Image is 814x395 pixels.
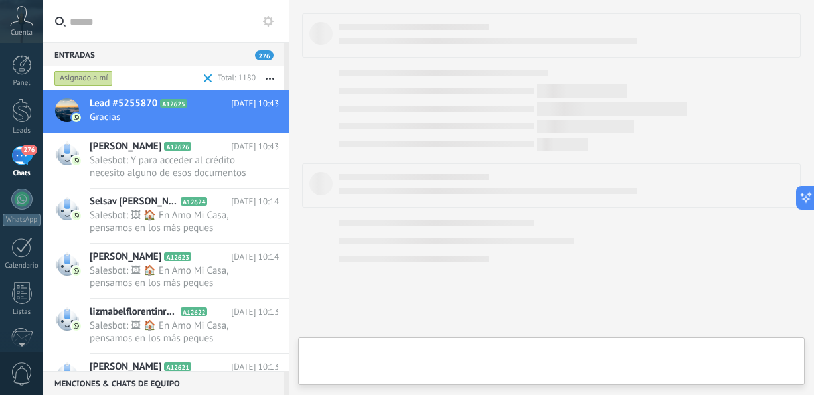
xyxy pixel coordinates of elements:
span: [PERSON_NAME] [90,360,161,374]
span: A12623 [164,252,191,261]
div: Leads [3,127,41,135]
img: com.amocrm.amocrmwa.svg [72,321,81,331]
img: com.amocrm.amocrmwa.svg [72,266,81,276]
span: 276 [255,50,274,60]
span: Selsav [PERSON_NAME] Privado [90,195,178,208]
span: 276 [21,145,37,155]
img: com.amocrm.amocrmwa.svg [72,156,81,165]
a: [PERSON_NAME] A12626 [DATE] 10:43 Salesbot: Y para acceder al crédito necesito alguno de esos doc... [43,133,289,188]
span: Salesbot: 🖼 🏠 En Amo Mi Casa, pensamos en los más peques Armamos el combo perfecto para su habita... [90,264,254,289]
button: Más [256,66,284,90]
div: Menciones & Chats de equipo [43,371,284,395]
span: Gracias [90,111,254,123]
span: Salesbot: Y para acceder al crédito necesito alguno de esos documentos para demostrar tu ingresos [90,154,254,179]
span: lizmabelflorentinromero [90,305,178,319]
div: Panel [3,79,41,88]
a: [PERSON_NAME] A12623 [DATE] 10:14 Salesbot: 🖼 🏠 En Amo Mi Casa, pensamos en los más peques Armamo... [43,244,289,298]
span: A12624 [181,197,207,206]
img: com.amocrm.amocrmwa.svg [72,211,81,220]
a: lizmabelflorentinromero A12622 [DATE] 10:13 Salesbot: 🖼 🏠 En Amo Mi Casa, pensamos en los más peq... [43,299,289,353]
span: [DATE] 10:13 [231,305,279,319]
span: Salesbot: 🖼 🏠 En Amo Mi Casa, pensamos en los más peques Armamos el combo perfecto para su habita... [90,209,254,234]
div: Total: 1180 [212,72,256,85]
span: A12626 [164,142,191,151]
span: [DATE] 10:43 [231,97,279,110]
div: Entradas [43,42,284,66]
a: Selsav [PERSON_NAME] Privado A12624 [DATE] 10:14 Salesbot: 🖼 🏠 En Amo Mi Casa, pensamos en los má... [43,189,289,243]
span: [DATE] 10:14 [231,195,279,208]
span: Lead #5255870 [90,97,157,110]
span: Cuenta [11,29,33,37]
span: [DATE] 10:13 [231,360,279,374]
a: Lead #5255870 A12625 [DATE] 10:43 Gracias [43,90,289,133]
span: A12621 [164,362,191,371]
div: Listas [3,308,41,317]
span: Salesbot: 🖼 🏠 En Amo Mi Casa, pensamos en los más peques Armamos el combo perfecto para su habita... [90,319,254,345]
div: Asignado a mí [54,70,113,86]
span: A12622 [181,307,207,316]
span: [PERSON_NAME] [90,250,161,264]
span: A12625 [160,99,187,108]
span: [DATE] 10:43 [231,140,279,153]
img: com.amocrm.amocrmwa.svg [72,113,81,122]
div: Chats [3,169,41,178]
div: WhatsApp [3,214,41,226]
span: [PERSON_NAME] [90,140,161,153]
span: [DATE] 10:14 [231,250,279,264]
div: Calendario [3,262,41,270]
